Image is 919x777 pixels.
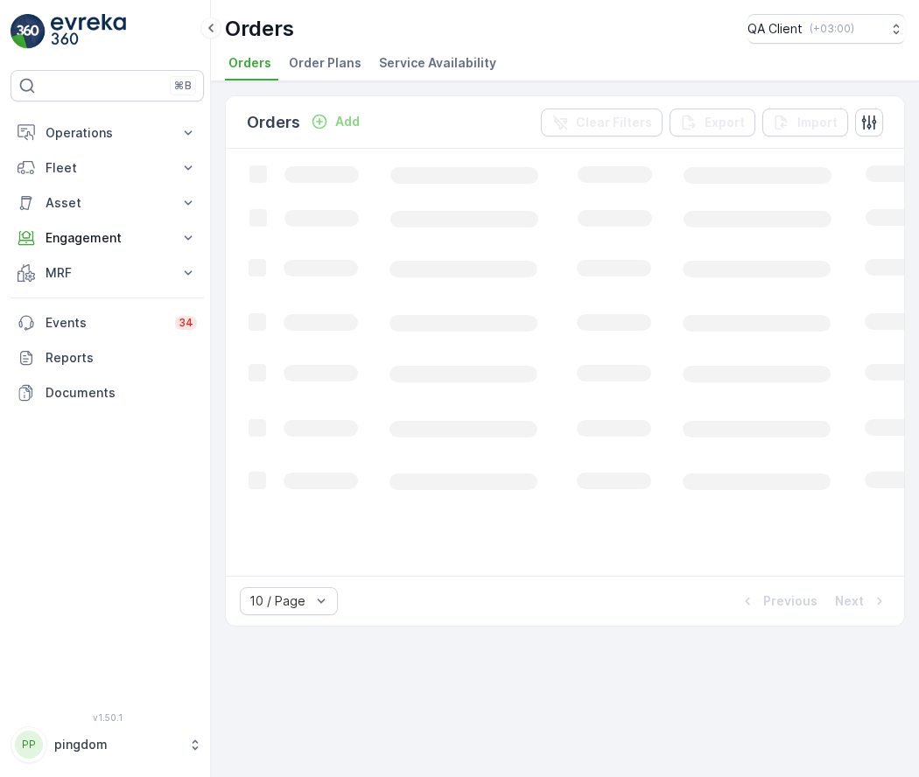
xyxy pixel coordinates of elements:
[46,229,169,247] p: Engagement
[11,712,204,723] span: v 1.50.1
[11,305,204,340] a: Events34
[810,22,854,36] p: ( +03:00 )
[11,115,204,150] button: Operations
[179,316,193,330] p: 34
[11,150,204,185] button: Fleet
[11,375,204,410] a: Documents
[46,159,169,177] p: Fleet
[46,124,169,142] p: Operations
[670,108,755,136] button: Export
[46,264,169,282] p: MRF
[835,592,864,610] p: Next
[247,110,300,135] p: Orders
[737,591,819,612] button: Previous
[11,340,204,375] a: Reports
[797,114,838,131] p: Import
[11,726,204,763] button: PPpingdom
[11,220,204,255] button: Engagement
[46,349,197,367] p: Reports
[304,111,367,132] button: Add
[763,592,817,610] p: Previous
[46,384,197,402] p: Documents
[225,15,294,43] p: Orders
[11,14,46,49] img: logo
[747,20,803,38] p: QA Client
[379,54,496,72] span: Service Availability
[174,79,192,93] p: ⌘B
[51,14,126,49] img: logo_light-DOdMpM7g.png
[54,736,179,753] p: pingdom
[46,194,169,212] p: Asset
[705,114,745,131] p: Export
[228,54,271,72] span: Orders
[747,14,905,44] button: QA Client(+03:00)
[11,255,204,290] button: MRF
[46,314,165,332] p: Events
[833,591,890,612] button: Next
[335,113,360,130] p: Add
[576,114,652,131] p: Clear Filters
[11,185,204,220] button: Asset
[541,108,663,136] button: Clear Filters
[289,54,361,72] span: Order Plans
[15,731,43,759] div: PP
[762,108,848,136] button: Import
